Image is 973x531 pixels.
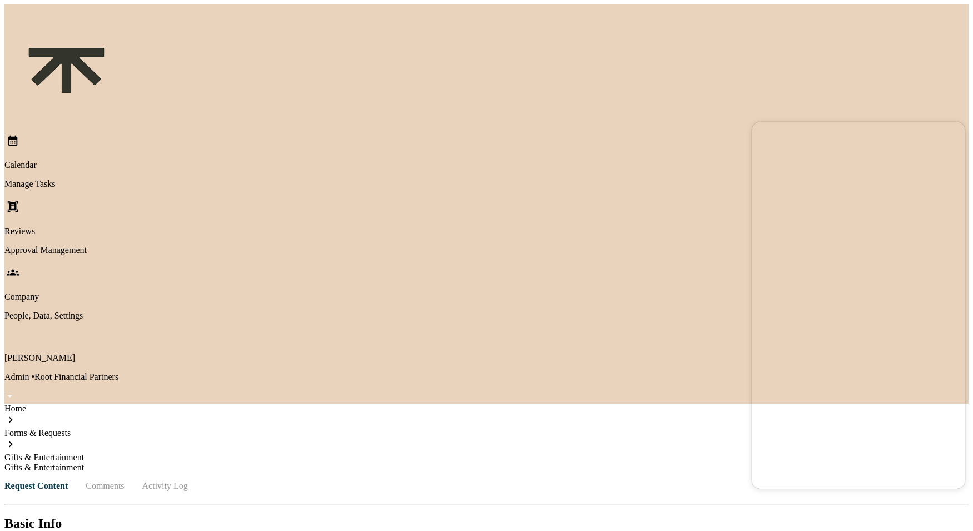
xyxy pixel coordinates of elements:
[4,404,969,414] div: Home
[77,473,133,499] button: Comments
[4,292,969,302] p: Company
[4,372,969,382] p: Admin • Root Financial Partners
[133,473,197,499] button: Activity Log
[4,353,969,363] p: [PERSON_NAME]
[4,4,128,130] img: logo
[4,473,969,499] div: secondary tabs example
[4,226,969,236] p: Reviews
[937,494,967,524] iframe: Open customer support
[4,179,969,189] p: Manage Tasks
[4,473,77,499] button: Request Content
[4,463,969,473] div: Gifts & Entertainment
[752,122,965,489] iframe: Customer support window
[4,453,969,463] div: Gifts & Entertainment
[4,311,969,321] p: People, Data, Settings
[4,516,969,531] h2: Basic Info
[4,160,969,170] p: Calendar
[4,245,969,255] p: Approval Management
[4,428,969,438] div: Forms & Requests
